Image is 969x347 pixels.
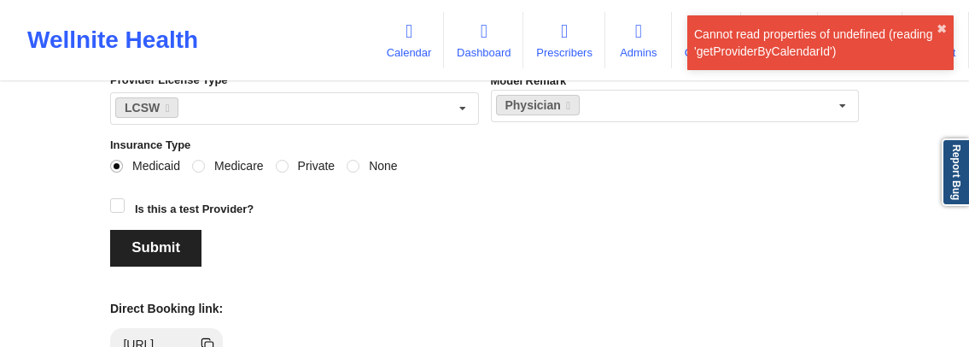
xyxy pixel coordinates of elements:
label: Model Remark [491,73,567,90]
h5: Direct Booking link: [110,301,223,316]
a: Calendar [374,12,444,68]
button: close [937,22,947,36]
a: Report Bug [942,138,969,206]
div: Cannot read properties of undefined (reading 'getProviderByCalendarId') [694,26,937,60]
label: None [347,159,397,173]
label: Medicaid [110,159,180,173]
label: Private [276,159,336,173]
a: Prescribers [523,12,604,68]
label: Insurance Type [110,137,859,154]
button: Submit [110,230,201,267]
a: Admins [605,12,672,68]
a: Physician [496,95,581,115]
a: LCSW [115,97,178,118]
label: Medicare [192,159,264,173]
a: Coaches [672,12,741,68]
label: Is this a test Provider? [135,201,254,218]
a: Dashboard [444,12,523,68]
